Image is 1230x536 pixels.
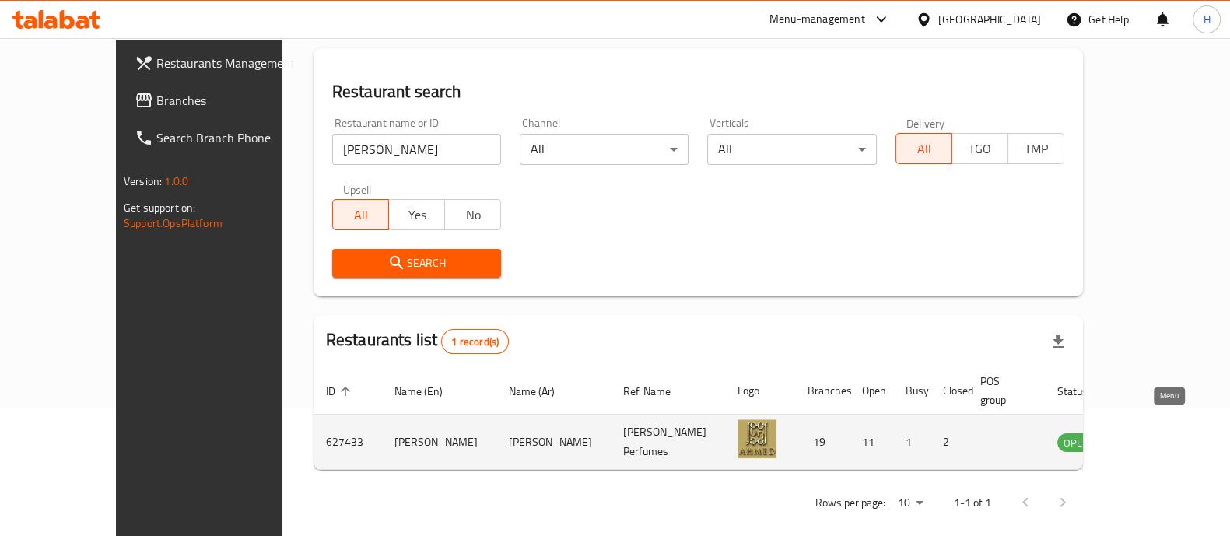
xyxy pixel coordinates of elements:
td: 19 [795,415,850,470]
p: 1-1 of 1 [954,493,991,513]
button: Search [332,249,501,278]
td: [PERSON_NAME] [496,415,611,470]
span: Restaurants Management [156,54,309,72]
a: Support.OpsPlatform [124,213,223,233]
span: H [1203,11,1210,28]
table: enhanced table [314,367,1180,470]
a: Branches [122,82,321,119]
span: Branches [156,91,309,110]
div: Total records count [441,329,509,354]
span: TMP [1014,138,1058,160]
span: Name (En) [394,382,463,401]
span: All [339,204,383,226]
span: 1.0.0 [164,171,188,191]
div: [GEOGRAPHIC_DATA] [938,11,1041,28]
div: All [520,134,689,165]
td: 627433 [314,415,382,470]
th: Branches [795,367,850,415]
a: Restaurants Management [122,44,321,82]
label: Upsell [343,184,372,194]
button: All [332,199,389,230]
img: Ahmed Almaghribi [738,419,776,458]
div: OPEN [1057,433,1095,452]
span: TGO [958,138,1002,160]
div: All [707,134,876,165]
span: POS group [980,372,1026,409]
button: No [444,199,501,230]
span: Search Branch Phone [156,128,309,147]
div: Export file [1039,323,1077,360]
td: 2 [930,415,968,470]
h2: Restaurant search [332,80,1064,103]
span: 1 record(s) [442,335,508,349]
td: 1 [893,415,930,470]
td: 11 [850,415,893,470]
span: Ref. Name [623,382,691,401]
span: ID [326,382,356,401]
label: Delivery [906,117,945,128]
div: Menu-management [769,10,865,29]
button: Yes [388,199,445,230]
span: Get support on: [124,198,195,218]
a: Search Branch Phone [122,119,321,156]
td: [PERSON_NAME] [382,415,496,470]
div: Rows per page: [892,492,929,515]
h2: Restaurants list [326,328,509,354]
button: TGO [951,133,1008,164]
span: Search [345,254,489,273]
input: Search for restaurant name or ID.. [332,134,501,165]
th: Open [850,367,893,415]
span: OPEN [1057,434,1095,452]
th: Busy [893,367,930,415]
span: Status [1057,382,1108,401]
th: Logo [725,367,795,415]
p: Rows per page: [815,493,885,513]
span: All [902,138,946,160]
span: Yes [395,204,439,226]
span: Name (Ar) [509,382,575,401]
button: TMP [1007,133,1064,164]
td: [PERSON_NAME] Perfumes [611,415,725,470]
button: All [895,133,952,164]
th: Closed [930,367,968,415]
span: Version: [124,171,162,191]
span: No [451,204,495,226]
